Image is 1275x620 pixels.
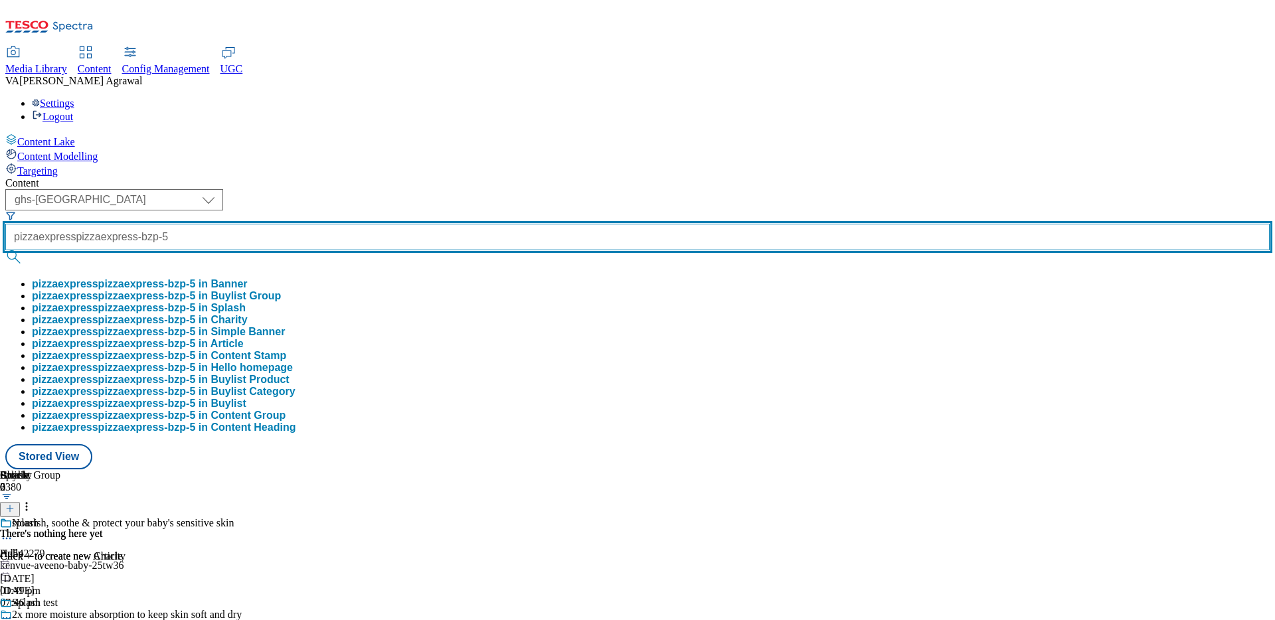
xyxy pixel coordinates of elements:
a: Logout [32,111,73,122]
a: UGC [220,47,243,75]
span: Content Lake [17,136,75,147]
a: Content Lake [5,133,1270,148]
div: pizzaexpresspizzaexpress-bzp-5 in [32,398,246,410]
span: [PERSON_NAME] Agrawal [19,75,142,86]
a: Settings [32,98,74,109]
div: pizzaexpresspizzaexpress-bzp-5 in [32,338,244,350]
span: Targeting [17,165,58,177]
span: Charity [211,314,247,325]
span: Buylist Product [211,374,289,385]
input: Search [5,224,1270,250]
div: splash [12,517,39,529]
span: UGC [220,63,243,74]
div: Splash test [12,597,58,609]
button: pizzaexpresspizzaexpress-bzp-5 in Charity [32,314,248,326]
button: pizzaexpresspizzaexpress-bzp-5 in Buylist Group [32,290,281,302]
span: Buylist [211,398,246,409]
span: Article [211,338,244,349]
div: Nourish, soothe & protect your baby's sensitive skin [12,517,234,529]
button: pizzaexpresspizzaexpress-bzp-5 in Article [32,338,244,350]
button: pizzaexpresspizzaexpress-bzp-5 in Hello homepage [32,362,293,374]
button: pizzaexpresspizzaexpress-bzp-5 in Content Stamp [32,350,286,362]
button: pizzaexpresspizzaexpress-bzp-5 in Content Group [32,410,286,422]
a: Targeting [5,163,1270,177]
a: Content Modelling [5,148,1270,163]
svg: Search Filters [5,210,16,221]
a: Content [78,47,112,75]
button: pizzaexpresspizzaexpress-bzp-5 in Buylist Category [32,386,296,398]
span: Content Modelling [17,151,98,162]
div: pizzaexpresspizzaexpress-bzp-5 in [32,374,290,386]
div: pizzaexpresspizzaexpress-bzp-5 in [32,386,296,398]
button: pizzaexpresspizzaexpress-bzp-5 in Buylist Product [32,374,290,386]
a: Media Library [5,47,67,75]
button: pizzaexpresspizzaexpress-bzp-5 in Content Heading [32,422,296,433]
span: Buylist Category [211,386,295,397]
button: pizzaexpresspizzaexpress-bzp-5 in Splash [32,302,246,314]
button: pizzaexpresspizzaexpress-bzp-5 in Banner [32,278,248,290]
div: Content [5,177,1270,189]
button: pizzaexpresspizzaexpress-bzp-5 in Simple Banner [32,326,285,338]
span: Content [78,63,112,74]
a: Config Management [122,47,210,75]
span: VA [5,75,19,86]
span: Media Library [5,63,67,74]
button: Stored View [5,444,92,469]
span: Config Management [122,63,210,74]
div: pizzaexpresspizzaexpress-bzp-5 in [32,314,248,326]
button: pizzaexpresspizzaexpress-bzp-5 in Buylist [32,398,246,410]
